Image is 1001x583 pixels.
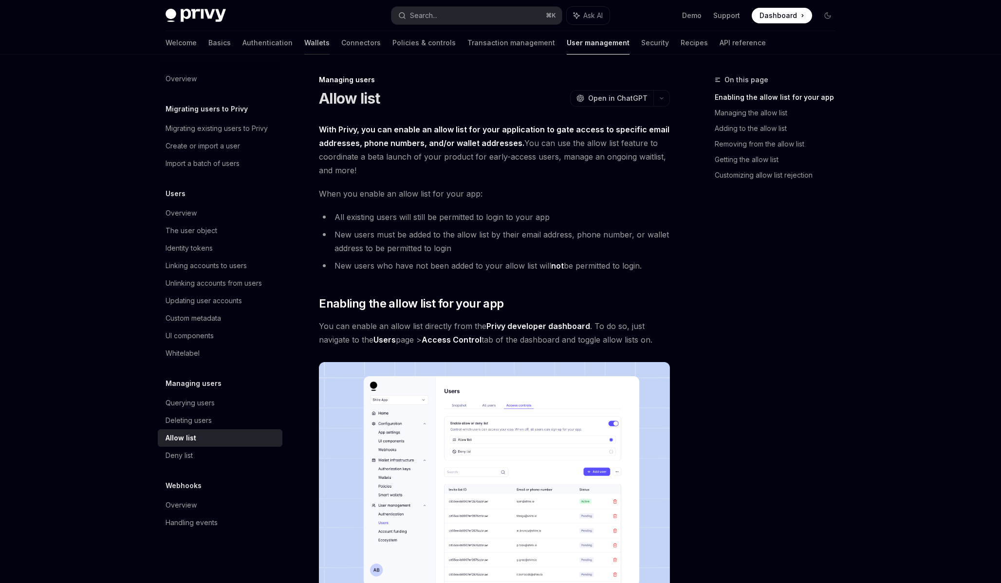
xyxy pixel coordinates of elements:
[392,31,456,55] a: Policies & controls
[641,31,669,55] a: Security
[158,412,282,429] a: Deleting users
[158,204,282,222] a: Overview
[158,394,282,412] a: Querying users
[166,312,221,324] div: Custom metadata
[583,11,603,20] span: Ask AI
[715,90,843,105] a: Enabling the allow list for your app
[820,8,835,23] button: Toggle dark mode
[166,260,247,272] div: Linking accounts to users
[341,31,381,55] a: Connectors
[166,378,222,389] h5: Managing users
[715,136,843,152] a: Removing from the allow list
[166,499,197,511] div: Overview
[158,327,282,345] a: UI components
[166,225,217,237] div: The user object
[166,397,215,409] div: Querying users
[166,330,214,342] div: UI components
[467,31,555,55] a: Transaction management
[166,517,218,528] div: Handling events
[570,90,653,107] button: Open in ChatGPT
[715,152,843,167] a: Getting the allow list
[410,10,437,21] div: Search...
[319,125,669,148] strong: With Privy, you can enable an allow list for your application to gate access to specific email ad...
[166,140,240,152] div: Create or import a user
[588,93,648,103] span: Open in ChatGPT
[242,31,293,55] a: Authentication
[158,310,282,327] a: Custom metadata
[752,8,812,23] a: Dashboard
[166,347,200,359] div: Whitelabel
[713,11,740,20] a: Support
[166,123,268,134] div: Migrating existing users to Privy
[166,450,193,461] div: Deny list
[158,120,282,137] a: Migrating existing users to Privy
[319,228,670,255] li: New users must be added to the allow list by their email address, phone number, or wallet address...
[166,480,202,492] h5: Webhooks
[546,12,556,19] span: ⌘ K
[166,242,213,254] div: Identity tokens
[319,319,670,346] span: You can enable an allow list directly from the . To do so, just navigate to the page > tab of the...
[158,496,282,514] a: Overview
[319,90,380,107] h1: Allow list
[567,31,630,55] a: User management
[486,321,590,331] a: Privy developer dashboard
[720,31,766,55] a: API reference
[208,31,231,55] a: Basics
[166,103,248,115] h5: Migrating users to Privy
[158,257,282,274] a: Linking accounts to users
[319,123,670,177] span: You can use the allow list feature to coordinate a beta launch of your product for early-access u...
[166,295,242,307] div: Updating user accounts
[158,514,282,531] a: Handling events
[319,187,670,200] span: When you enable an allow list for your app:
[166,31,197,55] a: Welcome
[158,429,282,447] a: Allow list
[715,167,843,183] a: Customizing allow list rejection
[391,7,562,24] button: Search...⌘K
[715,105,843,121] a: Managing the allow list
[158,345,282,362] a: Whitelabel
[551,261,564,271] strong: not
[166,158,240,169] div: Import a batch of users
[319,210,670,224] li: All existing users will still be permitted to login to your app
[681,31,708,55] a: Recipes
[158,447,282,464] a: Deny list
[158,222,282,239] a: The user object
[158,137,282,155] a: Create or import a user
[422,335,482,345] a: Access Control
[158,239,282,257] a: Identity tokens
[158,70,282,88] a: Overview
[166,277,262,289] div: Unlinking accounts from users
[166,73,197,85] div: Overview
[158,274,282,292] a: Unlinking accounts from users
[567,7,610,24] button: Ask AI
[760,11,797,20] span: Dashboard
[166,207,197,219] div: Overview
[166,188,185,200] h5: Users
[158,292,282,310] a: Updating user accounts
[158,155,282,172] a: Import a batch of users
[373,335,396,345] strong: Users
[724,74,768,86] span: On this page
[166,432,196,444] div: Allow list
[166,415,212,426] div: Deleting users
[166,9,226,22] img: dark logo
[319,75,670,85] div: Managing users
[682,11,702,20] a: Demo
[319,296,503,311] span: Enabling the allow list for your app
[715,121,843,136] a: Adding to the allow list
[304,31,330,55] a: Wallets
[319,259,670,273] li: New users who have not been added to your allow list will be permitted to login.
